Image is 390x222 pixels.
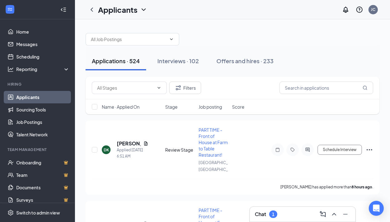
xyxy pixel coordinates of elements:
div: JC [371,7,375,12]
div: Offers and hires · 233 [216,57,274,65]
svg: MagnifyingGlass [363,85,368,90]
a: DocumentsCrown [16,181,70,194]
span: Score [232,104,244,110]
div: Switch to admin view [16,210,60,216]
input: All Job Postings [91,36,166,43]
a: TeamCrown [16,169,70,181]
h1: Applicants [98,4,137,15]
a: Sourcing Tools [16,103,70,116]
svg: ChevronDown [156,85,161,90]
svg: Document [143,141,148,146]
svg: QuestionInfo [356,6,363,13]
svg: Tag [289,147,296,152]
button: ComposeMessage [318,209,328,219]
svg: Settings [7,210,14,216]
svg: ChevronDown [140,6,147,13]
span: Job posting [199,104,222,110]
button: Filter Filters [169,82,201,94]
div: Review Stage [165,147,195,153]
a: Applicants [16,91,70,103]
svg: Note [274,147,281,152]
button: Schedule Interview [318,145,362,155]
div: Team Management [7,147,68,152]
div: Hiring [7,82,68,87]
svg: ChevronDown [169,37,174,42]
a: Messages [16,38,70,50]
input: Search in applications [279,82,373,94]
span: [GEOGRAPHIC_DATA], [GEOGRAPHIC_DATA] [199,160,239,172]
a: SurveysCrown [16,194,70,206]
h5: [PERSON_NAME] [117,140,141,147]
svg: Ellipses [366,146,373,154]
h3: Chat [255,211,266,218]
svg: ChevronLeft [88,6,96,13]
span: Stage [165,104,178,110]
div: Applied [DATE] 6:51 AM [117,147,148,159]
svg: Filter [175,84,182,92]
svg: WorkstreamLogo [7,6,13,12]
button: ChevronUp [329,209,339,219]
a: Scheduling [16,50,70,63]
div: Applications · 524 [92,57,140,65]
svg: ComposeMessage [319,210,327,218]
div: DK [104,147,109,153]
a: Job Postings [16,116,70,128]
button: Minimize [340,209,350,219]
b: 8 hours ago [352,185,372,189]
div: 1 [272,212,274,217]
a: OnboardingCrown [16,156,70,169]
span: PART TIME - Front of House at Farm to Table Restaurant! [199,127,228,158]
a: Talent Network [16,128,70,141]
svg: ActiveChat [304,147,311,152]
div: Interviews · 102 [157,57,199,65]
svg: Collapse [60,7,67,13]
svg: Analysis [7,66,14,72]
input: All Stages [97,84,154,91]
svg: Notifications [342,6,349,13]
div: Open Intercom Messenger [369,201,384,216]
p: [PERSON_NAME] has applied more than . [280,184,373,190]
span: Name · Applied On [102,104,140,110]
a: Home [16,26,70,38]
div: Reporting [16,66,70,72]
svg: Minimize [342,210,349,218]
svg: ChevronUp [330,210,338,218]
